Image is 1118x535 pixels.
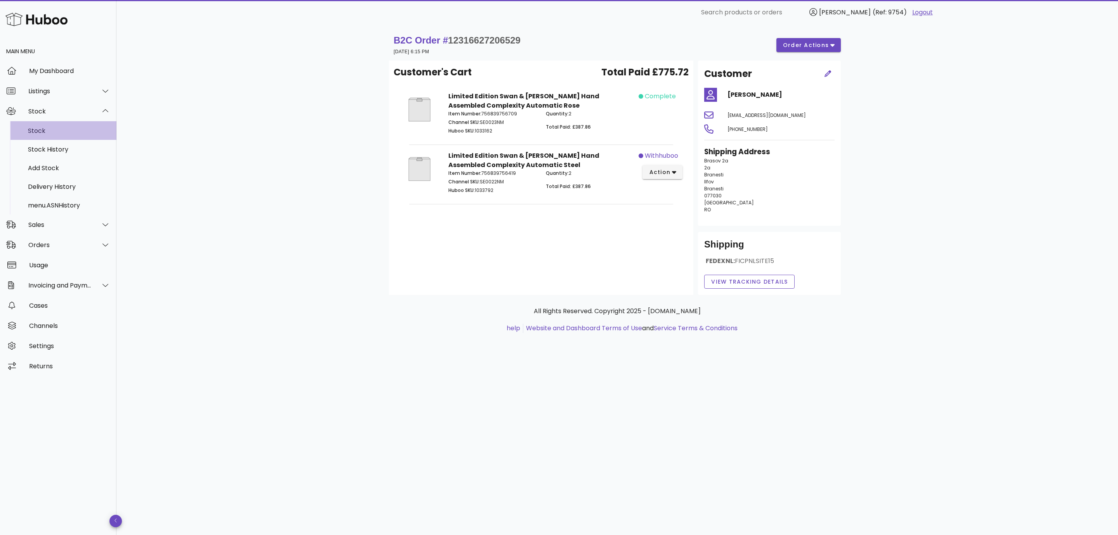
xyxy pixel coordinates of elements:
[727,126,768,132] span: [PHONE_NUMBER]
[704,164,710,171] span: 2a
[704,157,728,164] span: Brasov 2a
[645,92,676,101] span: complete
[704,185,724,192] span: Branesti
[394,35,521,45] strong: B2C Order #
[448,170,536,177] p: 756839756419
[28,202,110,209] div: menu.ASNHistory
[395,307,839,316] p: All Rights Reserved. Copyright 2025 - [DOMAIN_NAME]
[28,127,110,134] div: Stock
[704,238,835,257] div: Shipping
[727,90,835,99] h4: [PERSON_NAME]
[649,168,670,176] span: action
[912,8,933,17] a: Logout
[507,324,520,333] a: help
[645,151,678,160] span: withhuboo
[546,170,634,177] p: 2
[28,164,110,172] div: Add Stock
[29,362,110,370] div: Returns
[5,11,68,28] img: Huboo Logo
[448,187,536,194] p: 1033792
[448,170,481,176] span: Item Number:
[704,199,754,206] span: [GEOGRAPHIC_DATA]
[28,183,110,190] div: Delivery History
[776,38,841,52] button: order actions
[29,261,110,269] div: Usage
[642,165,682,179] button: action
[704,206,711,213] span: RO
[783,41,829,49] span: order actions
[546,110,634,117] p: 2
[523,324,738,333] li: and
[704,146,835,157] h3: Shipping Address
[526,324,642,333] a: Website and Dashboard Terms of Use
[28,221,92,228] div: Sales
[448,35,521,45] span: 12316627206529
[448,119,536,126] p: SE0023NM
[704,67,752,81] h2: Customer
[448,187,475,193] span: Huboo SKU:
[448,127,475,134] span: Huboo SKU:
[546,110,569,117] span: Quantity:
[28,282,92,289] div: Invoicing and Payments
[448,119,480,125] span: Channel SKU:
[400,151,439,187] img: Product Image
[29,302,110,309] div: Cases
[28,241,92,249] div: Orders
[711,278,788,286] span: View Tracking details
[448,110,481,117] span: Item Number:
[704,192,722,199] span: 077030
[448,92,599,110] strong: Limited Edition Swan & [PERSON_NAME] Hand Assembled Complexity Automatic Rose
[704,171,724,178] span: Branesti
[819,8,871,17] span: [PERSON_NAME]
[29,322,110,329] div: Channels
[29,67,110,75] div: My Dashboard
[704,275,795,289] button: View Tracking details
[704,178,714,185] span: Ilfov
[29,342,110,350] div: Settings
[448,178,536,185] p: SE0022NM
[448,178,480,185] span: Channel SKU:
[546,183,591,190] span: Total Paid: £387.86
[546,124,591,130] span: Total Paid: £387.86
[448,110,536,117] p: 756839756709
[601,65,689,79] span: Total Paid £775.72
[546,170,569,176] span: Quantity:
[727,112,806,119] span: [EMAIL_ADDRESS][DOMAIN_NAME]
[448,151,599,169] strong: Limited Edition Swan & [PERSON_NAME] Hand Assembled Complexity Automatic Steel
[394,65,472,79] span: Customer's Cart
[735,256,774,265] span: FICPNLSITE15
[28,108,92,115] div: Stock
[873,8,907,17] span: (Ref: 9754)
[394,49,429,54] small: [DATE] 6:15 PM
[28,87,92,95] div: Listings
[400,92,439,127] img: Product Image
[654,324,738,333] a: Service Terms & Conditions
[704,257,835,272] div: FEDEXNL:
[448,127,536,134] p: 1033162
[28,146,110,153] div: Stock History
